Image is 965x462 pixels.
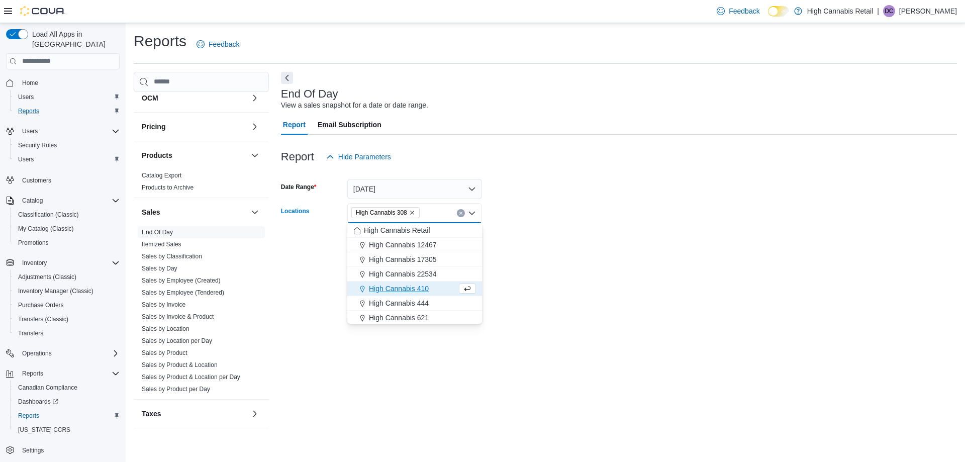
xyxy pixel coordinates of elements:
[14,285,120,297] span: Inventory Manager (Classic)
[347,252,482,267] button: High Cannabis 17305
[768,6,789,17] input: Dark Mode
[134,31,186,51] h1: Reports
[142,183,194,192] span: Products to Archive
[14,424,120,436] span: Washington CCRS
[347,282,482,296] button: High Cannabis 410
[142,385,210,393] span: Sales by Product per Day
[134,169,269,198] div: Products
[18,444,120,456] span: Settings
[2,256,124,270] button: Inventory
[14,209,120,221] span: Classification (Classic)
[18,225,74,233] span: My Catalog (Classic)
[351,207,420,218] span: High Cannabis 308
[14,271,80,283] a: Adjustments (Classic)
[10,423,124,437] button: [US_STATE] CCRS
[10,152,124,166] button: Users
[14,382,120,394] span: Canadian Compliance
[142,301,185,309] span: Sales by Invoice
[14,410,43,422] a: Reports
[10,298,124,312] button: Purchase Orders
[883,5,895,17] div: Duncan Crouse
[142,240,181,248] span: Itemized Sales
[14,299,120,311] span: Purchase Orders
[249,149,261,161] button: Products
[18,195,120,207] span: Catalog
[142,241,181,248] a: Itemized Sales
[18,426,70,434] span: [US_STATE] CCRS
[14,91,38,103] a: Users
[142,122,247,132] button: Pricing
[18,287,93,295] span: Inventory Manager (Classic)
[468,209,476,217] button: Close list of options
[142,253,202,260] a: Sales by Classification
[369,313,429,323] span: High Cannabis 621
[356,208,407,218] span: High Cannabis 308
[14,313,72,325] a: Transfers (Classic)
[18,125,42,137] button: Users
[457,209,465,217] button: Clear input
[18,257,120,269] span: Inventory
[2,346,124,360] button: Operations
[18,77,42,89] a: Home
[142,409,161,419] h3: Taxes
[192,34,243,54] a: Feedback
[14,153,38,165] a: Users
[347,311,482,325] button: High Cannabis 621
[10,326,124,340] button: Transfers
[142,373,240,381] span: Sales by Product & Location per Day
[14,396,120,408] span: Dashboards
[10,312,124,326] button: Transfers (Classic)
[14,237,120,249] span: Promotions
[2,194,124,208] button: Catalog
[142,93,247,103] button: OCM
[14,91,120,103] span: Users
[807,5,874,17] p: High Cannabis Retail
[28,29,120,49] span: Load All Apps in [GEOGRAPHIC_DATA]
[14,105,43,117] a: Reports
[18,444,48,456] a: Settings
[22,259,47,267] span: Inventory
[18,173,120,186] span: Customers
[22,197,43,205] span: Catalog
[18,174,55,187] a: Customers
[369,284,429,294] span: High Cannabis 410
[142,349,187,357] span: Sales by Product
[281,183,317,191] label: Date Range
[14,139,61,151] a: Security Roles
[2,75,124,90] button: Home
[142,207,247,217] button: Sales
[281,100,428,111] div: View a sales snapshot for a date or date range.
[18,301,64,309] span: Purchase Orders
[142,252,202,260] span: Sales by Classification
[22,446,44,454] span: Settings
[18,257,51,269] button: Inventory
[18,93,34,101] span: Users
[20,6,65,16] img: Cova
[18,239,49,247] span: Promotions
[22,127,38,135] span: Users
[14,105,120,117] span: Reports
[14,223,78,235] a: My Catalog (Classic)
[18,125,120,137] span: Users
[142,265,177,272] a: Sales by Day
[18,141,57,149] span: Security Roles
[10,284,124,298] button: Inventory Manager (Classic)
[142,289,224,296] a: Sales by Employee (Tendered)
[14,209,83,221] a: Classification (Classic)
[14,153,120,165] span: Users
[134,226,269,399] div: Sales
[318,115,381,135] span: Email Subscription
[369,269,437,279] span: High Cannabis 22534
[14,382,81,394] a: Canadian Compliance
[347,223,482,238] button: High Cannabis Retail
[347,179,482,199] button: [DATE]
[142,337,212,345] span: Sales by Location per Day
[347,238,482,252] button: High Cannabis 12467
[142,313,214,320] a: Sales by Invoice & Product
[142,207,160,217] h3: Sales
[142,172,181,179] a: Catalog Export
[347,296,482,311] button: High Cannabis 444
[142,228,173,236] span: End Of Day
[409,210,415,216] button: Remove High Cannabis 308 from selection in this group
[14,237,53,249] a: Promotions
